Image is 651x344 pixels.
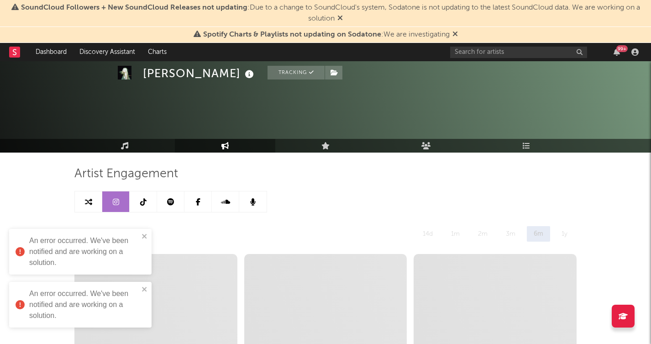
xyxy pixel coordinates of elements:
input: Search for artists [450,47,587,58]
div: 6m [527,226,550,242]
span: SoundCloud Followers + New SoundCloud Releases not updating [21,4,247,11]
a: Charts [142,43,173,61]
span: : We are investigating [203,31,450,38]
div: An error occurred. We've been notified and are working on a solution. [29,288,139,321]
div: 2m [471,226,494,242]
a: Discovery Assistant [73,43,142,61]
button: 99+ [614,48,620,56]
button: Tracking [268,66,325,79]
span: Artist Engagement [74,169,178,180]
div: 14d [416,226,440,242]
div: 99 + [616,45,628,52]
span: Spotify Charts & Playlists not updating on Sodatone [203,31,381,38]
div: 1y [555,226,574,242]
a: Dashboard [29,43,73,61]
span: Dismiss [452,31,458,38]
div: [PERSON_NAME] [143,66,256,81]
span: Dismiss [337,15,343,22]
button: close [142,233,148,241]
div: An error occurred. We've been notified and are working on a solution. [29,235,139,268]
div: 1m [444,226,467,242]
span: : Due to a change to SoundCloud's system, Sodatone is not updating to the latest SoundCloud data.... [21,4,640,22]
div: 3m [499,226,522,242]
button: close [142,286,148,294]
